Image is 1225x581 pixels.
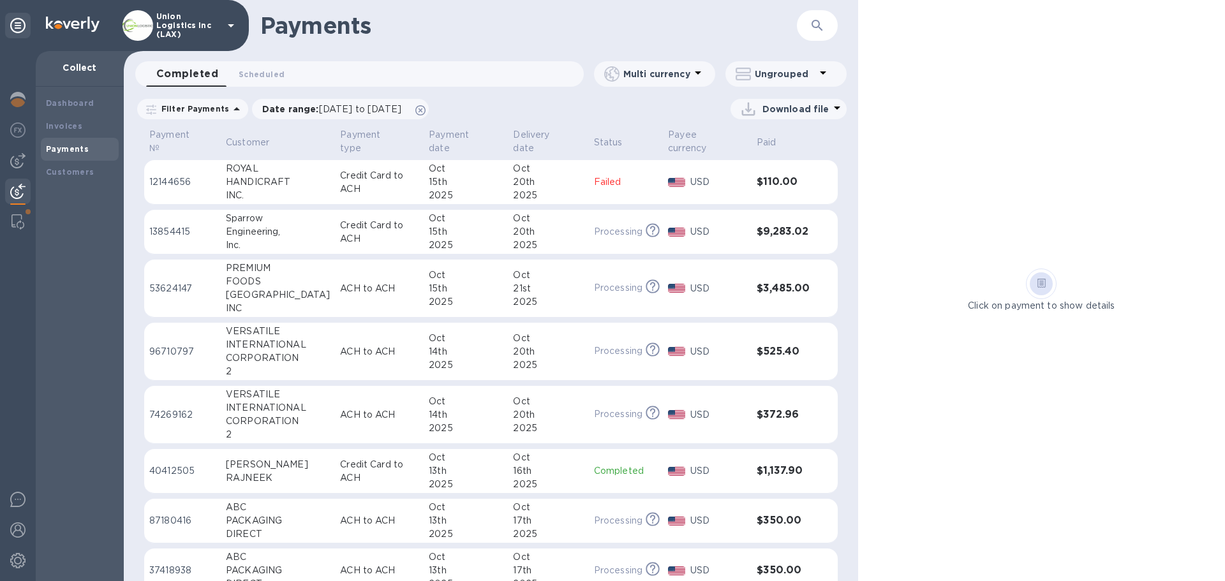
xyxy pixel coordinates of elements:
img: USD [668,410,685,419]
b: Dashboard [46,98,94,108]
b: Payments [46,144,89,154]
p: Credit Card to ACH [340,458,419,485]
div: 2025 [513,527,583,541]
p: ACH to ACH [340,345,419,358]
div: INC [226,302,330,315]
img: Logo [46,17,100,32]
p: USD [690,282,746,295]
div: 17th [513,564,583,577]
h3: $350.00 [757,515,812,527]
p: 37418938 [149,564,216,577]
p: Click on payment to show details [968,299,1115,313]
div: VERSATILE [226,325,330,338]
span: Status [594,136,639,149]
div: Oct [513,451,583,464]
p: USD [690,345,746,358]
div: Oct [429,162,503,175]
div: 14th [429,408,503,422]
p: Date range : [262,103,408,115]
div: Oct [429,501,503,514]
p: Processing [594,225,642,239]
img: USD [668,228,685,237]
h3: $3,485.00 [757,283,812,295]
div: Oct [429,550,503,564]
div: Oct [513,550,583,564]
p: 96710797 [149,345,216,358]
div: 2025 [429,189,503,202]
div: [GEOGRAPHIC_DATA] [226,288,330,302]
img: USD [668,517,685,526]
div: Oct [513,332,583,345]
div: 13th [429,564,503,577]
div: 2 [226,365,330,378]
div: ABC [226,550,330,564]
p: Status [594,136,623,149]
p: USD [690,225,746,239]
div: 13th [429,464,503,478]
p: Delivery date [513,128,567,155]
p: Union Logistics Inc (LAX) [156,12,220,39]
div: 14th [429,345,503,358]
div: Oct [429,268,503,282]
p: 87180416 [149,514,216,527]
div: PREMIUM [226,261,330,275]
div: Unpin categories [5,13,31,38]
h1: Payments [260,12,797,39]
div: 2025 [429,295,503,309]
p: Payment type [340,128,402,155]
span: Payment type [340,128,419,155]
div: Oct [429,332,503,345]
h3: $1,137.90 [757,465,812,477]
div: Sparrow [226,212,330,225]
div: 15th [429,282,503,295]
div: Date range:[DATE] to [DATE] [252,99,429,119]
p: Processing [594,281,642,295]
img: USD [668,566,685,575]
span: Payment № [149,128,216,155]
h3: $9,283.02 [757,226,812,238]
p: Credit Card to ACH [340,219,419,246]
div: Oct [513,268,583,282]
img: USD [668,284,685,293]
div: Oct [513,501,583,514]
div: 20th [513,408,583,422]
p: 13854415 [149,225,216,239]
p: USD [690,514,746,527]
div: PACKAGING [226,514,330,527]
p: ACH to ACH [340,564,419,577]
div: 2025 [513,422,583,435]
span: Customer [226,136,286,149]
div: 2025 [429,527,503,541]
p: Processing [594,344,642,358]
p: Processing [594,514,642,527]
p: Payee currency [668,128,729,155]
span: [DATE] to [DATE] [319,104,401,114]
p: Failed [594,175,658,189]
div: CORPORATION [226,351,330,365]
div: 13th [429,514,503,527]
div: [PERSON_NAME] [226,458,330,471]
img: USD [668,347,685,356]
div: FOODS [226,275,330,288]
p: Ungrouped [755,68,815,80]
div: 2025 [513,239,583,252]
div: Oct [513,162,583,175]
img: USD [668,467,685,476]
span: Scheduled [239,68,285,81]
span: Payee currency [668,128,746,155]
div: 2025 [513,358,583,372]
p: Download file [762,103,829,115]
h3: $110.00 [757,176,812,188]
div: 2025 [429,239,503,252]
div: 16th [513,464,583,478]
span: Delivery date [513,128,583,155]
h3: $525.40 [757,346,812,358]
p: ACH to ACH [340,408,419,422]
span: Payment date [429,128,503,155]
div: 20th [513,225,583,239]
h3: $372.96 [757,409,812,421]
div: Oct [513,212,583,225]
div: 15th [429,175,503,189]
p: 53624147 [149,282,216,295]
b: Invoices [46,121,82,131]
